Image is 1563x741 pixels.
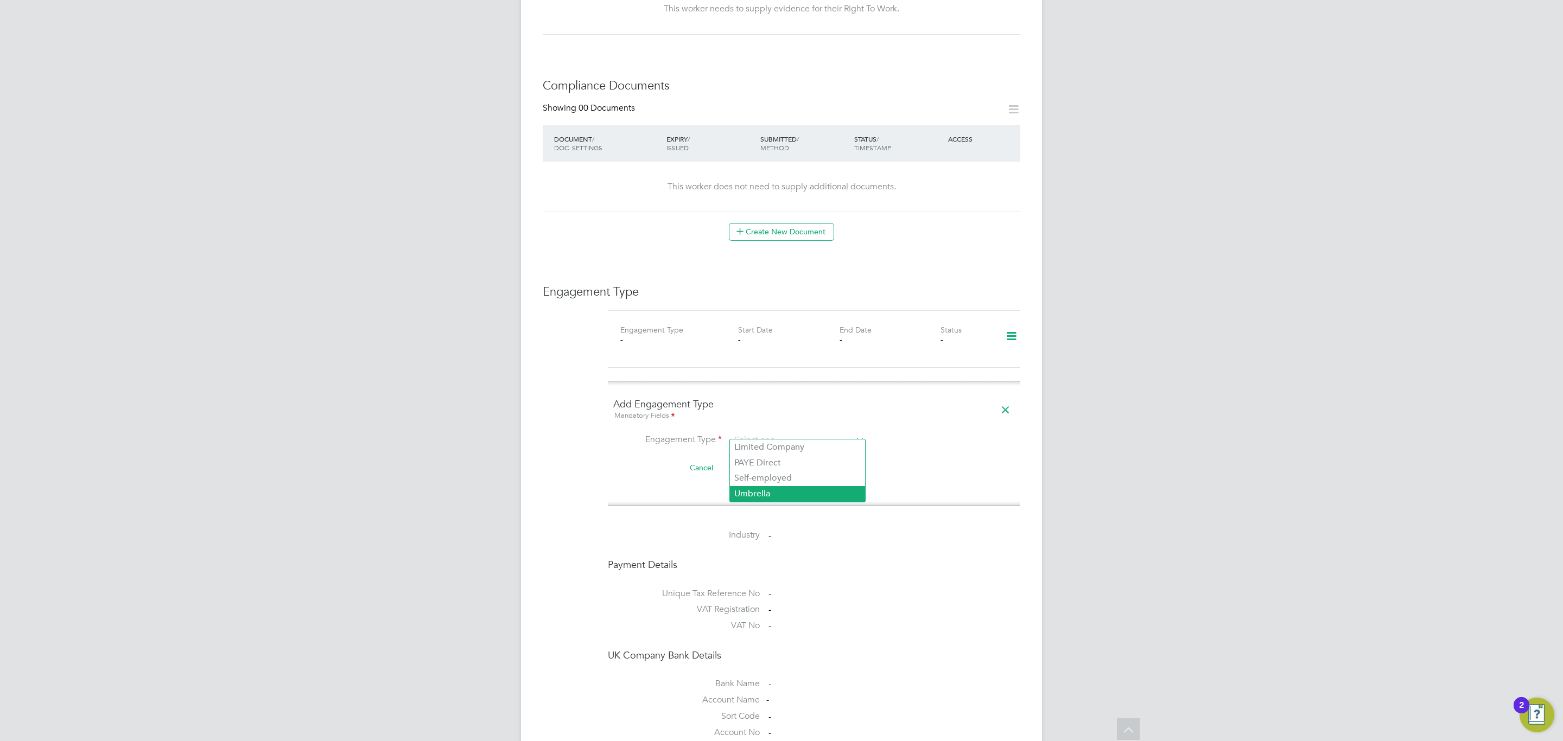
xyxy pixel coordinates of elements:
h3: Compliance Documents [543,78,1020,94]
div: - [840,335,941,344]
label: Unique Tax Reference No [608,588,760,599]
div: Mandatory Fields [613,410,1015,422]
span: ISSUED [666,143,689,152]
div: - [766,694,869,706]
label: Industry [608,529,760,541]
label: Status [941,325,962,335]
div: This worker needs to supply evidence for their Right To Work. [554,3,1009,15]
h4: Payment Details [608,558,1020,571]
h4: Add Engagement Type [613,398,1015,422]
button: Cancel [681,459,722,476]
label: VAT No [608,620,760,631]
span: / [592,135,594,143]
div: DOCUMENT [551,129,664,157]
div: This worker does not need to supply additional documents. [554,181,1009,193]
li: PAYE Direct [730,455,865,471]
div: 2 [1519,705,1524,719]
label: Start Date [738,325,773,335]
label: VAT Registration [608,604,760,615]
span: - [768,727,771,738]
span: - [768,711,771,722]
h4: UK Company Bank Details [608,649,1020,661]
div: - [941,335,991,344]
button: Create New Document [729,223,834,240]
span: 00 Documents [579,103,635,113]
label: Engagement Type [613,434,722,445]
h3: Engagement Type [543,284,1020,300]
div: EXPIRY [664,129,758,157]
span: / [688,135,690,143]
div: Showing [543,103,637,114]
label: Account Name [608,694,760,706]
label: Bank Name [608,678,760,689]
span: METHOD [760,143,789,152]
li: Umbrella [730,486,865,502]
label: Engagement Type [620,325,683,335]
div: - [738,335,839,344]
span: - [768,679,771,689]
span: - [768,589,771,599]
li: Self-employed [730,470,865,486]
span: - [768,530,771,541]
input: Select one [730,433,865,448]
span: - [768,621,771,631]
span: / [876,135,879,143]
div: ACCESS [945,129,1020,149]
button: Open Resource Center, 2 new notifications [1520,698,1554,732]
span: - [768,604,771,615]
div: - [620,335,721,344]
label: End Date [840,325,872,335]
div: SUBMITTED [758,129,852,157]
div: STATUS [852,129,945,157]
label: Account No [608,727,760,738]
li: Limited Company [730,439,865,455]
label: Sort Code [608,711,760,722]
span: / [797,135,799,143]
span: TIMESTAMP [854,143,891,152]
span: DOC. SETTINGS [554,143,602,152]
